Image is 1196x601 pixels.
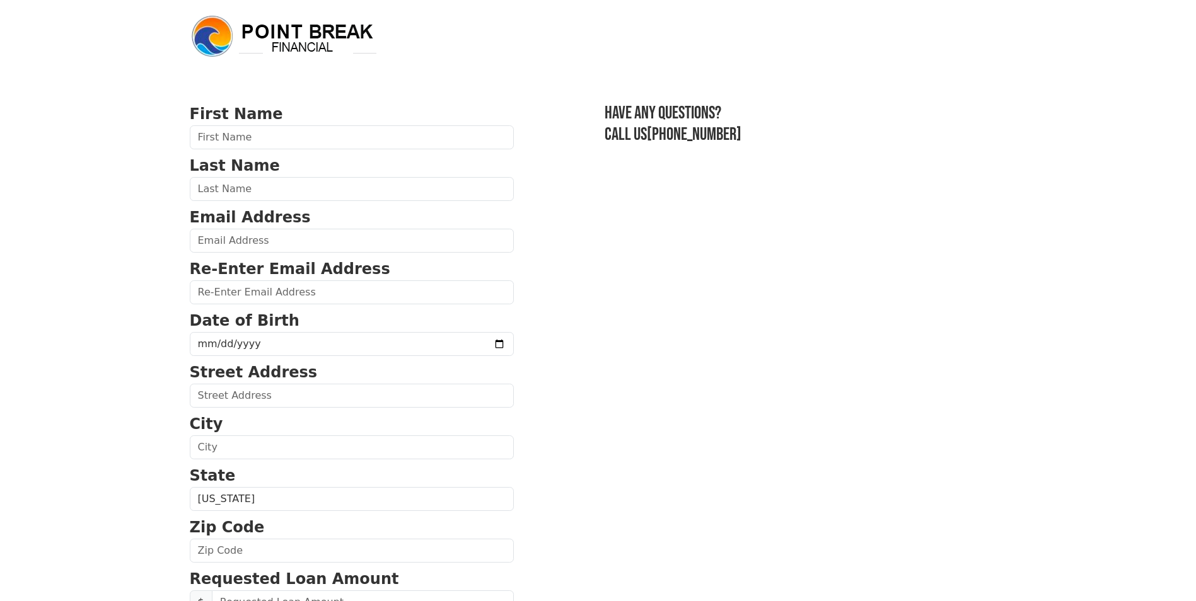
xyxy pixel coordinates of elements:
input: Last Name [190,177,514,201]
a: [PHONE_NUMBER] [647,124,741,145]
strong: First Name [190,105,283,123]
strong: Last Name [190,157,280,175]
input: Zip Code [190,539,514,563]
img: logo.png [190,14,379,59]
strong: Street Address [190,363,318,381]
strong: Date of Birth [190,312,299,329]
strong: City [190,415,223,433]
input: Street Address [190,384,514,408]
strong: Zip Code [190,518,265,536]
input: Re-Enter Email Address [190,280,514,304]
h3: Call us [605,124,1007,146]
input: City [190,435,514,459]
strong: Requested Loan Amount [190,570,399,588]
input: Email Address [190,229,514,253]
strong: Re-Enter Email Address [190,260,390,278]
strong: Email Address [190,209,311,226]
input: First Name [190,125,514,149]
strong: State [190,467,236,484]
h3: Have any questions? [605,103,1007,124]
